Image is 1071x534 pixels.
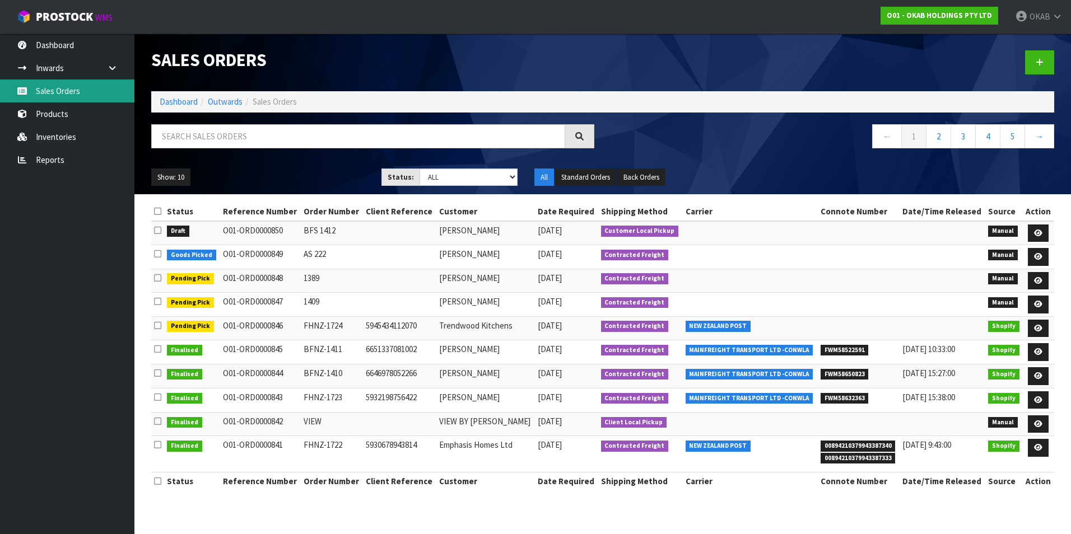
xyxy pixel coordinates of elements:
span: Contracted Freight [601,345,669,356]
th: Source [985,203,1023,221]
button: Show: 10 [151,168,190,186]
span: Finalised [167,393,202,404]
td: O01-ORD0000850 [220,221,301,245]
th: Customer [436,472,535,490]
td: 5930678943814 [363,436,436,472]
span: Shopify [988,393,1019,404]
th: Client Reference [363,203,436,221]
th: Carrier [683,203,818,221]
span: Contracted Freight [601,297,669,308]
span: Shopify [988,369,1019,380]
td: [PERSON_NAME] [436,364,535,388]
th: Order Number [301,472,363,490]
span: FWM58632363 [821,393,869,404]
span: Contracted Freight [601,321,669,332]
td: [PERSON_NAME] [436,221,535,245]
span: [DATE] [538,368,562,378]
span: [DATE] [538,225,562,236]
span: Contracted Freight [601,393,669,404]
th: Connote Number [818,203,900,221]
span: Customer Local Pickup [601,226,679,237]
span: [DATE] 15:27:00 [902,368,955,378]
td: FHNZ-1722 [301,436,363,472]
th: Date Required [535,203,598,221]
th: Date Required [535,472,598,490]
span: [DATE] 15:38:00 [902,392,955,402]
span: NEW ZEALAND POST [686,441,751,452]
th: Reference Number [220,472,301,490]
td: 6651337081002 [363,340,436,364]
span: Pending Pick [167,297,214,308]
span: Contracted Freight [601,250,669,261]
span: Goods Picked [167,250,216,261]
span: MAINFREIGHT TRANSPORT LTD -CONWLA [686,369,813,380]
td: O01-ORD0000844 [220,364,301,388]
td: 6646978052266 [363,364,436,388]
span: Finalised [167,369,202,380]
a: Dashboard [160,96,198,107]
th: Order Number [301,203,363,221]
strong: O01 - OKAB HOLDINGS PTY LTD [887,11,992,20]
td: [PERSON_NAME] [436,269,535,293]
button: Back Orders [617,168,665,186]
span: Sales Orders [253,96,297,107]
td: BFNZ-1411 [301,340,363,364]
th: Action [1023,203,1054,221]
span: [DATE] 10:33:00 [902,344,955,354]
td: 5932198756422 [363,388,436,412]
th: Connote Number [818,472,900,490]
img: cube-alt.png [17,10,31,24]
th: Status [164,472,220,490]
td: VIEW [301,412,363,436]
th: Carrier [683,472,818,490]
span: [DATE] [538,320,562,331]
span: Finalised [167,345,202,356]
span: Manual [988,417,1018,428]
span: Finalised [167,441,202,452]
a: → [1025,124,1054,148]
span: [DATE] [538,249,562,259]
span: Contracted Freight [601,369,669,380]
span: MAINFREIGHT TRANSPORT LTD -CONWLA [686,345,813,356]
td: BFNZ-1410 [301,364,363,388]
span: [DATE] [538,439,562,450]
span: FWM58650823 [821,369,869,380]
span: [DATE] [538,273,562,283]
span: NEW ZEALAND POST [686,321,751,332]
a: ← [872,124,902,148]
th: Date/Time Released [900,203,986,221]
span: 00894210379943387333 [821,453,896,464]
td: [PERSON_NAME] [436,388,535,412]
td: O01-ORD0000846 [220,316,301,340]
span: Shopify [988,345,1019,356]
span: Manual [988,250,1018,261]
span: ProStock [36,10,93,24]
td: O01-ORD0000848 [220,269,301,293]
td: AS 222 [301,245,363,269]
span: Pending Pick [167,273,214,284]
nav: Page navigation [611,124,1054,152]
td: O01-ORD0000842 [220,412,301,436]
span: [DATE] [538,296,562,307]
h1: Sales Orders [151,50,594,70]
span: MAINFREIGHT TRANSPORT LTD -CONWLA [686,393,813,404]
th: Date/Time Released [900,472,986,490]
td: [PERSON_NAME] [436,340,535,364]
td: FHNZ-1724 [301,316,363,340]
td: FHNZ-1723 [301,388,363,412]
td: O01-ORD0000843 [220,388,301,412]
th: Source [985,472,1023,490]
span: [DATE] [538,344,562,354]
td: BFS 1412 [301,221,363,245]
span: Manual [988,273,1018,284]
th: Action [1023,472,1054,490]
span: Finalised [167,417,202,428]
small: WMS [95,12,113,23]
td: O01-ORD0000847 [220,293,301,317]
span: Shopify [988,441,1019,452]
td: 5945434112070 [363,316,436,340]
span: Shopify [988,321,1019,332]
td: 1409 [301,293,363,317]
th: Client Reference [363,472,436,490]
button: Standard Orders [555,168,616,186]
